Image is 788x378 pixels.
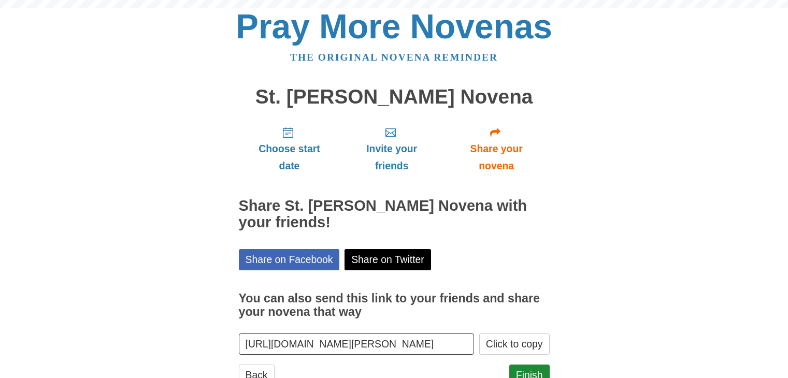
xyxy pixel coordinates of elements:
span: Choose start date [249,140,330,175]
button: Click to copy [479,333,550,355]
a: The original novena reminder [290,52,498,63]
h2: Share St. [PERSON_NAME] Novena with your friends! [239,198,550,231]
span: Share your novena [454,140,539,175]
h3: You can also send this link to your friends and share your novena that way [239,292,550,318]
a: Invite your friends [340,118,443,180]
a: Share on Facebook [239,249,340,270]
a: Choose start date [239,118,340,180]
span: Invite your friends [350,140,433,175]
a: Pray More Novenas [236,7,552,46]
a: Share your novena [443,118,550,180]
a: Share on Twitter [345,249,431,270]
h1: St. [PERSON_NAME] Novena [239,86,550,108]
